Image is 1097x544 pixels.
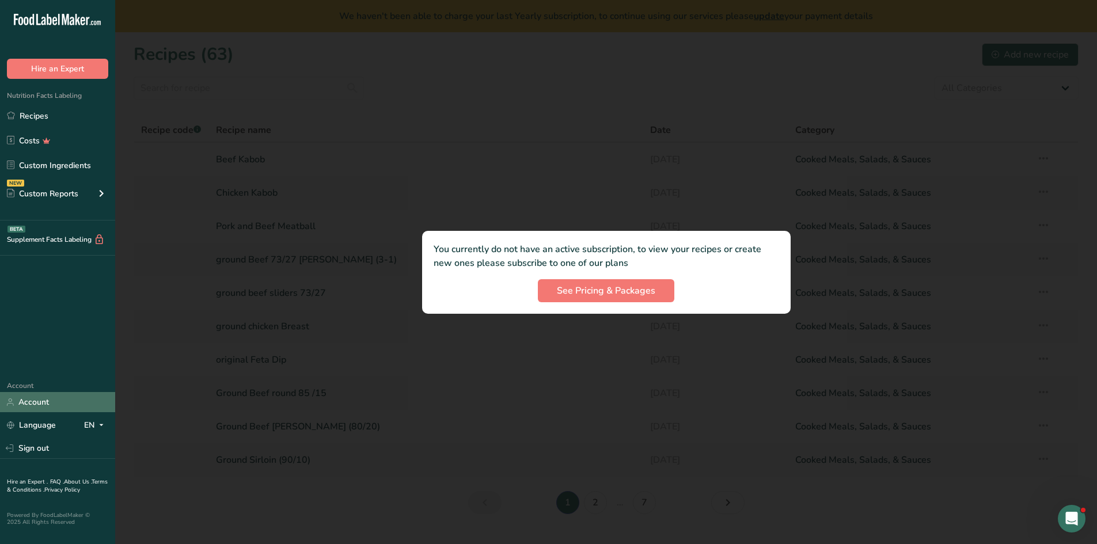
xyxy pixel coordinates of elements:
[1058,505,1085,532] iframe: Intercom live chat
[434,242,779,270] p: You currently do not have an active subscription, to view your recipes or create new ones please ...
[7,188,78,200] div: Custom Reports
[50,478,64,486] a: FAQ .
[7,180,24,187] div: NEW
[538,279,674,302] button: See Pricing & Packages
[7,512,108,526] div: Powered By FoodLabelMaker © 2025 All Rights Reserved
[7,59,108,79] button: Hire an Expert
[84,419,108,432] div: EN
[7,478,108,494] a: Terms & Conditions .
[7,478,48,486] a: Hire an Expert .
[64,478,92,486] a: About Us .
[44,486,80,494] a: Privacy Policy
[557,284,655,298] span: See Pricing & Packages
[7,226,25,233] div: BETA
[7,415,56,435] a: Language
